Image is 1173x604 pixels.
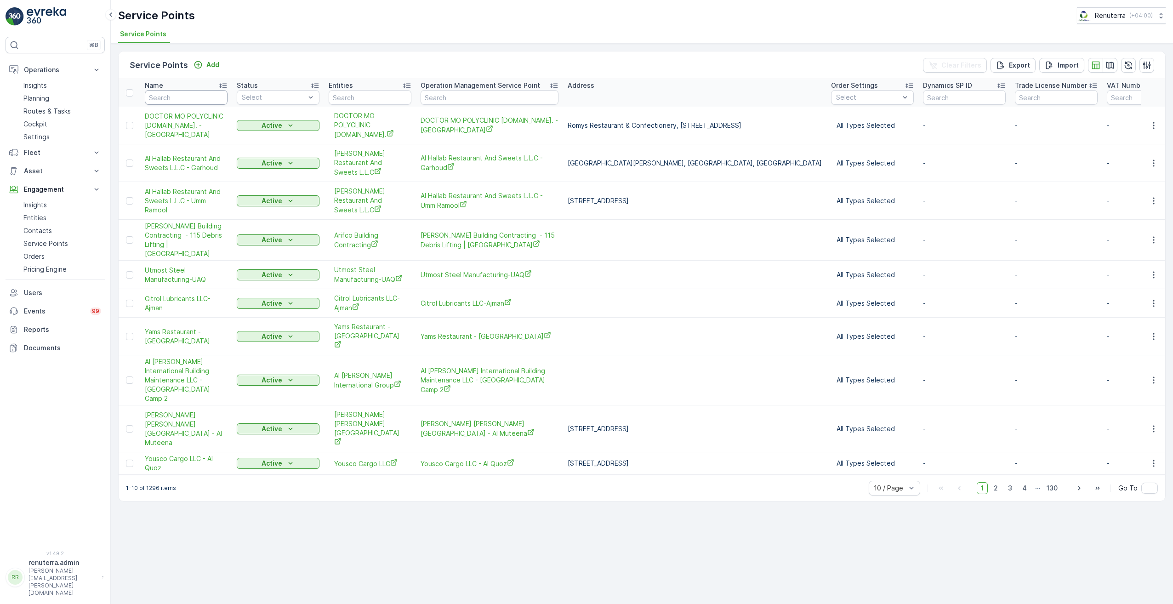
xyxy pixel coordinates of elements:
button: Active [237,158,319,169]
p: Users [24,288,101,297]
a: Arifco Building Contracting - 115 Debris Lifting | Barari [421,231,558,250]
td: - [1010,220,1102,261]
input: Search [923,90,1006,105]
p: Import [1058,61,1079,70]
span: Yams Restaurant - [GEOGRAPHIC_DATA] [145,327,228,346]
td: - [1010,452,1102,475]
a: Pricing Engine [20,263,105,276]
button: Active [237,298,319,309]
input: Search [421,90,558,105]
td: - [1010,405,1102,452]
td: [STREET_ADDRESS] [563,452,826,475]
a: Al Hallab Restaurant And Sweets L.L.C [334,149,406,177]
span: Yousco Cargo LLC [334,459,406,468]
td: - [1010,261,1102,289]
p: Active [262,235,282,245]
span: Al [PERSON_NAME] International Building Maintenance LLC - [GEOGRAPHIC_DATA] Camp 2 [421,366,558,394]
button: Active [237,269,319,280]
span: [PERSON_NAME] Restaurant And Sweets L.L.C [334,149,406,177]
button: Engagement [6,180,105,199]
a: Yams Restaurant - Karama [334,322,406,350]
p: Active [262,424,282,433]
a: Reports [6,320,105,339]
p: Cockpit [23,120,47,129]
p: Engagement [24,185,86,194]
a: Citrol Lubricants LLC-Ajman [334,294,406,313]
a: Al Hallab Restaurant And Sweets L.L.C - Garhoud [421,154,558,172]
span: [PERSON_NAME] [PERSON_NAME][GEOGRAPHIC_DATA] [334,410,406,447]
div: Toggle Row Selected [126,197,133,205]
td: - [918,261,1010,289]
p: All Types Selected [837,332,908,341]
td: [STREET_ADDRESS] [563,182,826,220]
span: Utmost Steel Manufacturing-UAQ [145,266,228,284]
span: 2 [990,482,1002,494]
a: Contacts [20,224,105,237]
p: 99 [92,308,99,315]
span: Yousco Cargo LLC - Al Quoz [145,454,228,473]
td: - [918,318,1010,355]
p: Reports [24,325,101,334]
span: 1 [977,482,988,494]
p: All Types Selected [837,299,908,308]
a: Orders [20,250,105,263]
a: Documents [6,339,105,357]
button: Active [237,120,319,131]
a: Yousco Cargo LLC - Al Quoz [421,459,558,468]
span: 3 [1004,482,1016,494]
p: Contacts [23,226,52,235]
td: Romys Restaurant & Confectionery, [STREET_ADDRESS] [563,107,826,144]
a: Entities [20,211,105,224]
td: [GEOGRAPHIC_DATA][PERSON_NAME], [GEOGRAPHIC_DATA], [GEOGRAPHIC_DATA] [563,144,826,182]
a: DOCTOR MO POLYCLINIC L.LC. [334,111,406,139]
a: Citrol Lubricants LLC-Ajman [145,294,228,313]
span: Al [PERSON_NAME] International Building Maintenance LLC - [GEOGRAPHIC_DATA] Camp 2 [145,357,228,403]
p: Entities [23,213,46,222]
p: Select [242,93,305,102]
input: Search [329,90,411,105]
a: Users [6,284,105,302]
p: ... [1035,482,1041,494]
button: RRrenuterra.admin[PERSON_NAME][EMAIL_ADDRESS][PERSON_NAME][DOMAIN_NAME] [6,558,105,597]
a: Arifco Building Contracting [334,231,406,250]
span: Al Hallab Restaurant And Sweets L.L.C - Garhoud [145,154,228,172]
p: VAT Number [1107,81,1147,90]
button: Operations [6,61,105,79]
button: Active [237,375,319,386]
td: - [1010,144,1102,182]
td: - [1010,318,1102,355]
td: - [918,182,1010,220]
div: Toggle Row Selected [126,236,133,244]
p: Active [262,332,282,341]
p: Name [145,81,163,90]
a: Service Points [20,237,105,250]
p: Orders [23,252,45,261]
p: Entities [329,81,353,90]
a: Arifco Building Contracting - 115 Debris Lifting | Barari [145,222,228,258]
a: Al Najma Al Fareeda International Building Maintenance LLC - Sonapur Camp 2 [145,357,228,403]
span: Al [PERSON_NAME] International Group [334,371,406,390]
p: Active [262,159,282,168]
p: Operation Management Service Point [421,81,540,90]
p: Trade License Number [1015,81,1087,90]
td: - [918,144,1010,182]
span: Utmost Steel Manufacturing-UAQ [421,270,558,279]
img: logo_light-DOdMpM7g.png [27,7,66,26]
button: Active [237,195,319,206]
div: Toggle Row Selected [126,122,133,129]
div: Toggle Row Selected [126,300,133,307]
a: Routes & Tasks [20,105,105,118]
p: Dynamics SP ID [923,81,972,90]
button: Export [991,58,1036,73]
p: [PERSON_NAME][EMAIL_ADDRESS][PERSON_NAME][DOMAIN_NAME] [28,567,97,597]
td: - [918,355,1010,405]
a: DOCTOR MO POLYCLINIC L.LC. - Sheikh Zayed Road [145,112,228,139]
p: Export [1009,61,1030,70]
div: Toggle Row Selected [126,425,133,433]
span: Yams Restaurant - [GEOGRAPHIC_DATA] [421,331,558,341]
div: Toggle Row Selected [126,271,133,279]
a: Planning [20,92,105,105]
